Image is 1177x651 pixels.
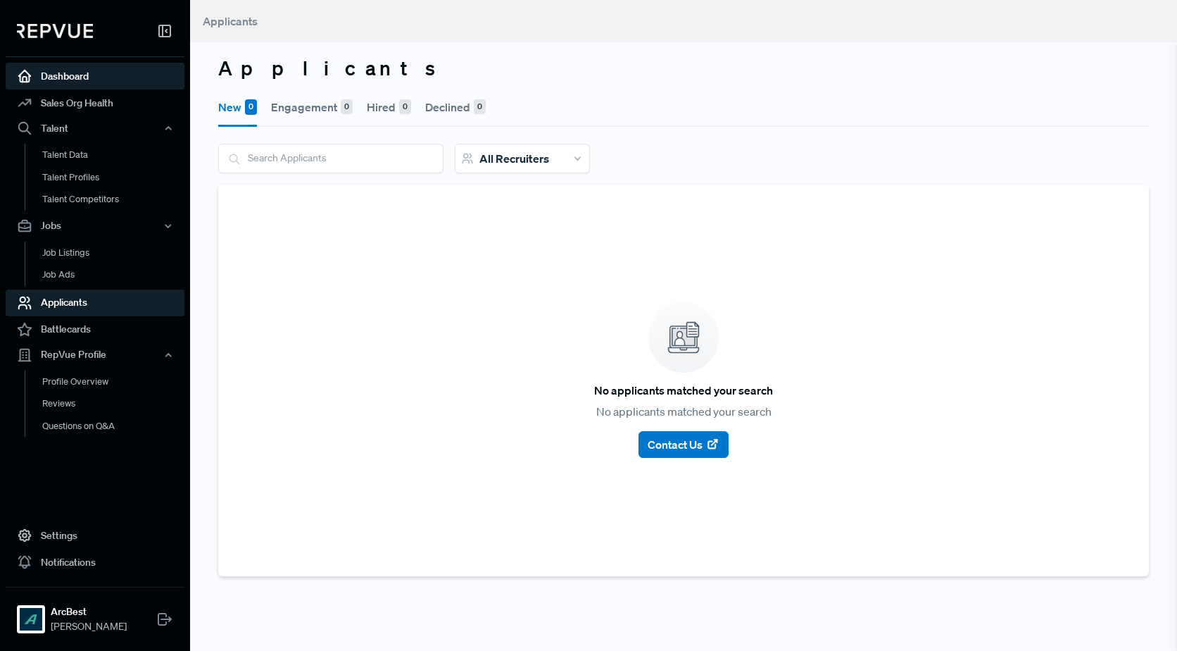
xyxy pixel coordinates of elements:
a: Battlecards [6,316,184,343]
a: Sales Org Health [6,89,184,116]
button: Talent [6,116,184,140]
span: [PERSON_NAME] [51,619,127,634]
p: No applicants matched your search [596,403,772,420]
a: ArcBestArcBest[PERSON_NAME] [6,587,184,640]
button: New0 [218,87,257,127]
div: 0 [474,99,486,115]
span: Contact Us [648,436,703,453]
a: Applicants [6,290,184,316]
a: Job Listings [25,242,203,264]
button: Jobs [6,214,184,238]
a: Talent Data [25,144,203,166]
a: Job Ads [25,263,203,286]
div: 0 [245,99,257,115]
button: Engagement0 [271,87,353,127]
h6: No applicants matched your search [594,384,773,397]
span: Applicants [203,14,258,28]
img: ArcBest [20,608,42,631]
h3: Applicants [218,56,1149,80]
button: RepVue Profile [6,343,184,367]
a: Questions on Q&A [25,415,203,438]
a: Settings [6,522,184,549]
strong: ArcBest [51,604,127,619]
a: Reviews [25,392,203,415]
div: 0 [341,99,353,115]
input: Search Applicants [219,144,443,172]
a: Dashboard [6,63,184,89]
button: Hired0 [367,87,411,127]
div: 0 [399,99,411,115]
span: All Recruiters [479,151,549,166]
button: Contact Us [638,431,729,458]
button: Declined0 [425,87,486,127]
img: RepVue [17,24,93,38]
a: Talent Competitors [25,188,203,211]
a: Talent Profiles [25,166,203,189]
a: Notifications [6,549,184,576]
a: Profile Overview [25,371,203,393]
